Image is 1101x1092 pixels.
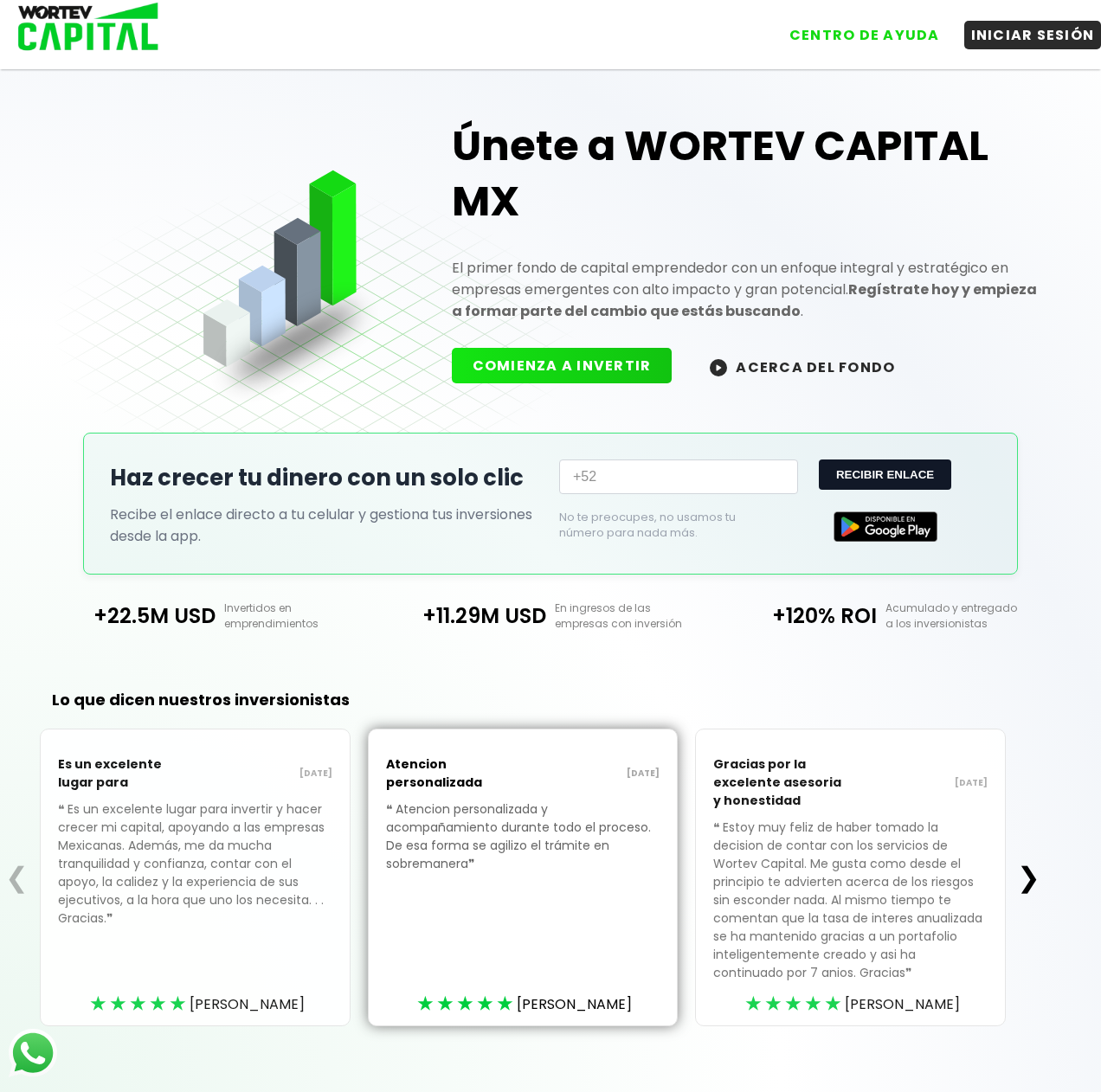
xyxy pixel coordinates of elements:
span: ❞ [468,855,478,872]
span: [PERSON_NAME] [190,993,305,1015]
p: [DATE] [523,767,660,780]
div: ★★★★★ [417,991,517,1017]
p: Es un excelente lugar para invertir y hacer crecer mi capital, apoyando a las empresas Mexicanas.... [58,800,332,954]
p: [DATE] [851,776,988,790]
span: ❝ [713,819,723,836]
img: wortev-capital-acerca-del-fondo [710,359,727,376]
p: Gracias por la excelente asesoria y honestidad [713,747,850,819]
p: Es un excelente lugar para [58,747,195,800]
div: ★★★★★ [90,991,190,1017]
p: El primer fondo de capital emprendedor con un enfoque integral y estratégico en empresas emergent... [452,257,1046,322]
p: No te preocupes, no usamos tu número para nada más. [559,510,770,541]
button: CENTRO DE AYUDA [782,21,947,49]
button: RECIBIR ENLACE [819,459,951,490]
p: +11.29M USD [385,601,546,631]
span: ❞ [905,964,915,981]
p: En ingresos de las empresas con inversión [546,601,716,632]
img: Google Play [834,511,937,542]
strong: Regístrate hoy y empieza a formar parte del cambio que estás buscando [452,279,1037,321]
span: ❝ [386,800,396,818]
p: +22.5M USD [55,601,216,631]
span: ❝ [58,800,68,818]
p: +120% ROI [716,601,877,631]
p: Atencion personalizada y acompañamiento durante todo el proceso. De esa forma se agilizo el trámi... [386,800,660,899]
span: ❞ [106,909,116,927]
a: COMIENZA A INVERTIR [452,356,690,376]
p: [DATE] [196,767,332,780]
p: Invertidos en emprendimientos [216,601,385,632]
button: ❯ [1012,860,1046,895]
h2: Haz crecer tu dinero con un solo clic [110,461,542,495]
span: [PERSON_NAME] [517,993,632,1015]
button: ACERCA DEL FONDO [689,348,916,385]
button: COMIENZA A INVERTIR [452,348,673,383]
p: Estoy muy feliz de haber tomado la decision de contar con los servicios de Wortev Capital. Me gus... [713,819,988,1008]
p: Recibe el enlace directo a tu celular y gestiona tus inversiones desde la app. [110,504,542,547]
span: [PERSON_NAME] [845,993,960,1015]
p: Atencion personalizada [386,747,523,800]
div: ★★★★★ [745,991,845,1017]
img: logos_whatsapp-icon.242b2217.svg [9,1029,57,1077]
p: Acumulado y entregado a los inversionistas [877,601,1046,632]
a: CENTRO DE AYUDA [765,8,947,49]
h1: Únete a WORTEV CAPITAL MX [452,119,1046,229]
